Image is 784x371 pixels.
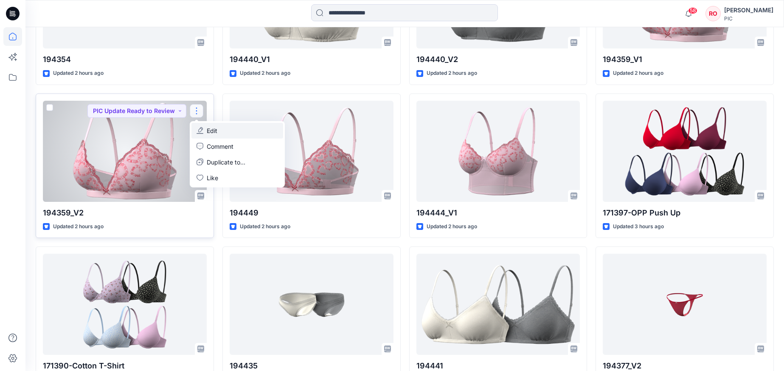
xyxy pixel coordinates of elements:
[43,54,207,65] p: 194354
[427,222,477,231] p: Updated 2 hours ago
[688,7,697,14] span: 58
[427,69,477,78] p: Updated 2 hours ago
[603,254,767,355] a: 194377_V2
[705,6,721,21] div: RO
[416,254,580,355] a: 194441
[603,101,767,202] a: 171397-OPP Push Up
[613,69,663,78] p: Updated 2 hours ago
[603,54,767,65] p: 194359_V1
[416,207,580,219] p: 194444_V1
[43,207,207,219] p: 194359_V2
[230,54,393,65] p: 194440_V1
[207,142,233,151] p: Comment
[724,5,773,15] div: [PERSON_NAME]
[230,101,393,202] a: 194449
[207,173,218,182] p: Like
[207,126,217,135] p: Edit
[43,254,207,355] a: 171390-Cotton T-Shirt
[613,222,664,231] p: Updated 3 hours ago
[43,101,207,202] a: 194359_V2
[724,15,773,22] div: PIC
[230,207,393,219] p: 194449
[191,123,283,139] a: Edit
[603,207,767,219] p: 171397-OPP Push Up
[230,254,393,355] a: 194435
[240,222,290,231] p: Updated 2 hours ago
[240,69,290,78] p: Updated 2 hours ago
[53,222,104,231] p: Updated 2 hours ago
[53,69,104,78] p: Updated 2 hours ago
[416,101,580,202] a: 194444_V1
[207,158,245,167] p: Duplicate to...
[416,54,580,65] p: 194440_V2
